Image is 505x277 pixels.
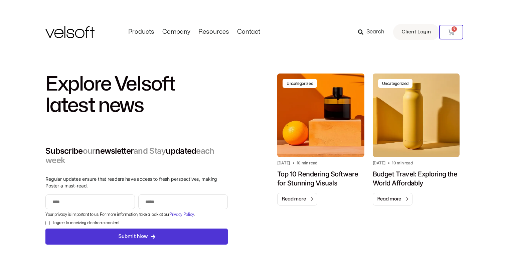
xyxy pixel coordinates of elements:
[358,26,389,38] a: Search
[393,24,439,40] a: Client Login
[287,81,313,86] div: Uncategorized
[366,28,384,36] span: Search
[53,220,119,226] label: I agree to receiving electronic content
[373,170,460,188] h1: Budget Travel: Exploring the World Affordably
[277,160,290,166] h2: [DATE]
[44,212,229,218] div: Your privacy is important to us. For more information, take a look at our .
[373,160,385,166] h2: [DATE]
[134,146,166,156] span: and Stay
[439,25,463,39] a: 6
[45,229,228,245] button: Submit Now
[124,28,158,36] a: ProductsMenu Toggle
[297,160,317,166] h2: 10 min read
[158,28,194,36] a: CompanyMenu Toggle
[194,28,233,36] a: ResourcesMenu Toggle
[277,170,364,188] h1: Top 10 Rendering Software for Stunning Visuals
[392,160,412,166] h2: 10 min read
[401,28,431,36] span: Client Login
[45,176,228,189] p: Regular updates ensure that readers have access to fresh perspectives, making Poster a must-read.
[382,81,408,86] div: Uncategorized
[277,193,317,205] a: Read more
[233,28,264,36] a: ContactMenu Toggle
[45,74,228,116] h2: Explore Velsoft latest news
[124,28,264,36] nav: Menu
[373,193,413,205] a: Read more
[45,26,95,38] img: Velsoft Training Materials
[118,233,148,241] span: Submit Now
[452,26,457,32] span: 6
[169,213,194,217] a: Privacy Policy
[45,146,228,165] h2: Subscribe newsletter updated
[377,196,401,202] span: Read more
[83,146,96,156] span: our
[282,196,306,202] span: Read more
[45,146,214,165] span: each week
